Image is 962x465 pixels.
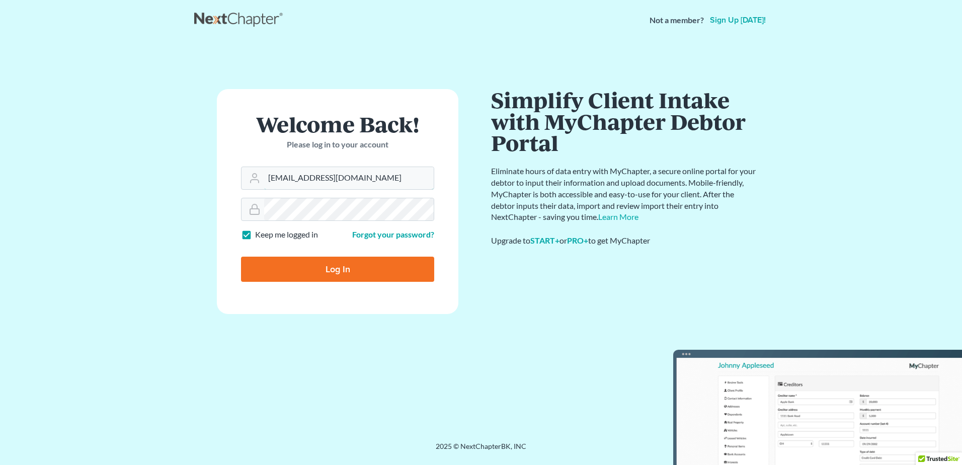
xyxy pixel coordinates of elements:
h1: Simplify Client Intake with MyChapter Debtor Portal [491,89,758,153]
a: START+ [530,236,559,245]
a: Forgot your password? [352,229,434,239]
input: Email Address [264,167,434,189]
p: Eliminate hours of data entry with MyChapter, a secure online portal for your debtor to input the... [491,166,758,223]
div: Upgrade to or to get MyChapter [491,235,758,247]
a: Sign up [DATE]! [708,16,768,24]
label: Keep me logged in [255,229,318,241]
a: Learn More [598,212,638,221]
div: 2025 © NextChapterBK, INC [194,441,768,459]
input: Log In [241,257,434,282]
p: Please log in to your account [241,139,434,150]
strong: Not a member? [650,15,704,26]
h1: Welcome Back! [241,113,434,135]
a: PRO+ [567,236,588,245]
